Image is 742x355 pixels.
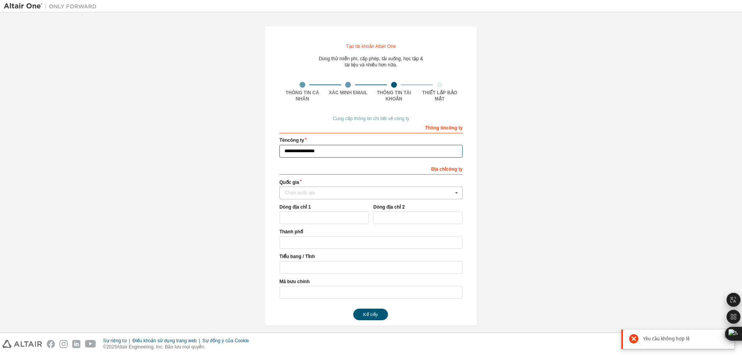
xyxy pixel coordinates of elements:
[329,90,368,95] font: Xác minh Email
[72,340,80,348] img: linkedin.svg
[286,90,319,102] font: Thông tin cá nhân
[373,204,405,210] font: Dòng địa chỉ 2
[446,125,463,131] font: công ty
[279,229,303,234] font: Thành phố
[279,138,288,143] font: Tên
[377,90,411,102] font: Thông tin tài khoản
[85,340,96,348] img: youtube.svg
[279,279,310,284] font: Mã bưu chính
[2,340,42,348] img: altair_logo.svg
[279,180,299,185] font: Quốc gia
[203,338,249,343] font: Sự đồng ý của Cookie
[103,344,107,350] font: ©
[431,166,446,172] font: Địa chỉ
[446,166,463,172] font: công ty
[319,56,423,61] font: Dùng thử miễn phí, cấp phép, tải xuống, học tập &
[425,125,446,131] font: Thông tin
[285,190,315,195] font: Chọn quốc gia
[333,116,409,121] font: Cung cấp thông tin chi tiết về công ty
[422,90,457,102] font: Thiết lập bảo mật
[133,338,197,343] font: Điều khoản sử dụng trang web
[103,338,127,343] font: Sự riêng tư
[117,344,205,350] font: Altair Engineering, Inc. Bảo lưu mọi quyền.
[288,138,304,143] font: công ty
[363,312,378,317] font: Kế tiếp
[346,44,396,49] font: Tạo tài khoản Altair One
[279,204,311,210] font: Dòng địa chỉ 1
[345,62,397,68] font: tài liệu và nhiều hơn nữa.
[107,344,117,350] font: 2025
[643,335,690,342] font: Yêu cầu không hợp lệ
[353,309,388,320] button: Kế tiếp
[47,340,55,348] img: facebook.svg
[4,2,100,10] img: Altair One
[279,254,315,259] font: Tiểu bang / Tỉnh
[60,340,68,348] img: instagram.svg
